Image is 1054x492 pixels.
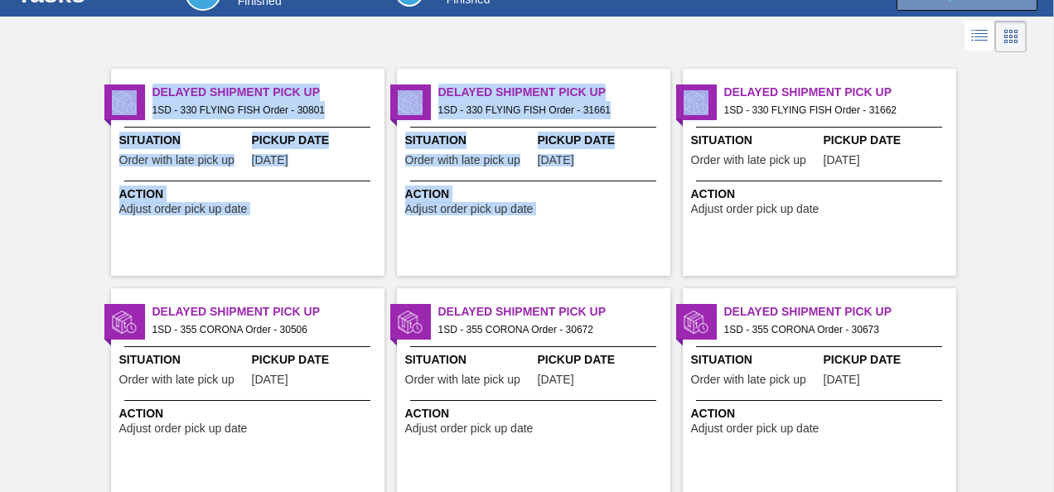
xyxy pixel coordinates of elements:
[438,84,670,101] span: Delayed Shipment Pick Up
[965,21,995,52] div: List Vision
[112,90,137,115] img: status
[252,351,380,369] span: Pickup Date
[405,351,534,369] span: Situation
[538,351,666,369] span: Pickup Date
[684,90,708,115] img: status
[112,310,137,335] img: status
[995,21,1027,52] div: Card Vision
[119,186,380,203] span: Action
[538,374,574,386] span: 08/21/2025
[538,132,666,149] span: Pickup Date
[119,132,248,149] span: Situation
[119,351,248,369] span: Situation
[252,132,380,149] span: Pickup Date
[405,405,666,422] span: Action
[724,101,943,119] span: 1SD - 330 FLYING FISH Order - 31662
[438,101,657,119] span: 1SD - 330 FLYING FISH Order - 31661
[724,303,956,321] span: Delayed Shipment Pick Up
[824,132,952,149] span: Pickup Date
[405,186,666,203] span: Action
[684,310,708,335] img: status
[152,101,371,119] span: 1SD - 330 FLYING FISH Order - 30801
[691,186,952,203] span: Action
[398,90,423,115] img: status
[405,154,520,166] span: Order with late pick up
[691,203,820,215] span: Adjust order pick up date
[152,321,371,339] span: 1SD - 355 CORONA Order - 30506
[691,351,820,369] span: Situation
[724,84,956,101] span: Delayed Shipment Pick Up
[252,154,288,166] span: 08/19/2025
[691,132,820,149] span: Situation
[691,154,806,166] span: Order with late pick up
[398,310,423,335] img: status
[152,84,384,101] span: Delayed Shipment Pick Up
[119,405,380,422] span: Action
[691,374,806,386] span: Order with late pick up
[405,422,534,435] span: Adjust order pick up date
[691,422,820,435] span: Adjust order pick up date
[405,132,534,149] span: Situation
[119,154,234,166] span: Order with late pick up
[405,374,520,386] span: Order with late pick up
[438,321,657,339] span: 1SD - 355 CORONA Order - 30672
[724,321,943,339] span: 1SD - 355 CORONA Order - 30673
[438,303,670,321] span: Delayed Shipment Pick Up
[538,154,574,166] span: 09/13/2025
[824,351,952,369] span: Pickup Date
[119,422,248,435] span: Adjust order pick up date
[119,203,248,215] span: Adjust order pick up date
[824,154,860,166] span: 09/14/2025
[152,303,384,321] span: Delayed Shipment Pick Up
[252,374,288,386] span: 08/13/2025
[691,405,952,422] span: Action
[405,203,534,215] span: Adjust order pick up date
[119,374,234,386] span: Order with late pick up
[824,374,860,386] span: 08/21/2025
